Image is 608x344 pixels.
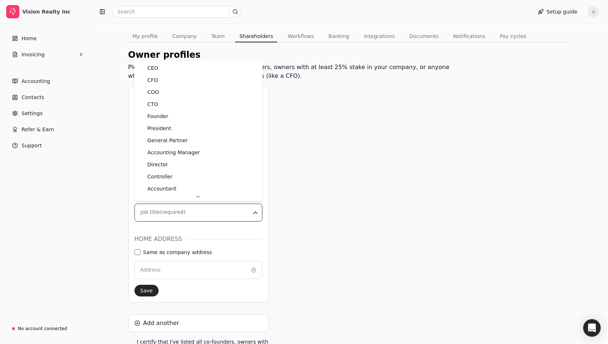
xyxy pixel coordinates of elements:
[147,173,172,181] div: Controller
[147,76,158,84] div: CFO
[147,185,176,193] div: Accountant
[147,125,171,132] div: President
[147,64,158,72] div: CEO
[147,149,200,156] div: Accounting Manager
[147,161,168,169] div: Director
[147,113,168,120] div: Founder
[147,137,188,144] div: General Partner
[147,101,158,108] div: CTO
[147,88,159,96] div: COO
